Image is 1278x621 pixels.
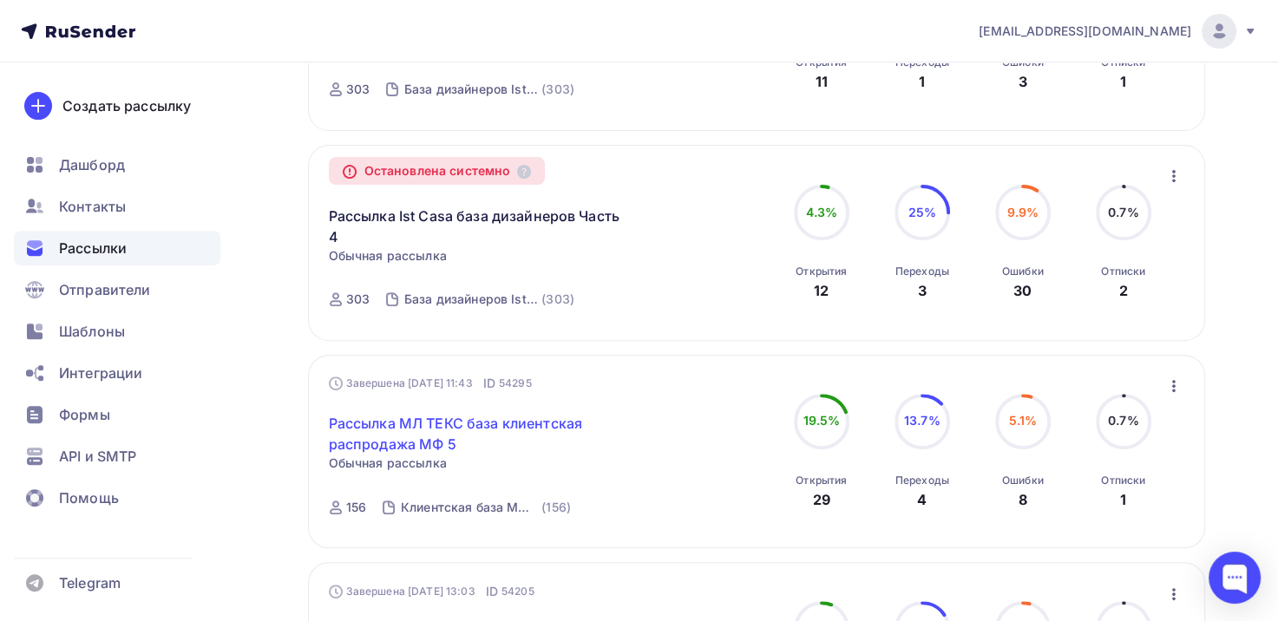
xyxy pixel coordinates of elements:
a: Формы [14,397,220,432]
div: Завершена [DATE] 11:43 [329,375,532,392]
div: 4 [917,489,927,510]
div: (303) [541,291,574,308]
div: 1 [1120,489,1126,510]
span: ID [483,375,495,392]
div: 30 [1013,280,1032,301]
span: 13.7% [904,413,940,428]
div: 3 [918,280,927,301]
span: Интеграции [59,363,142,383]
span: Дашборд [59,154,125,175]
a: База дизайнеров Ist Casa часть 5 (303) [403,75,576,103]
div: 1 [919,71,925,92]
span: 5.1% [1008,413,1037,428]
div: База дизайнеров Ist Casa часть 5 [404,81,538,98]
a: База дизайнеров Ist Casa часть 4 (303) [403,285,576,313]
div: 3 [1019,71,1027,92]
div: Остановлена системно [329,157,546,185]
a: Рассылка Ist Casa база дизайнеров Часть 4 [329,206,626,247]
div: Отписки [1101,265,1145,278]
span: Помощь [59,487,119,508]
span: API и SMTP [59,446,136,467]
div: 8 [1019,489,1027,510]
span: Контакты [59,196,126,217]
div: Переходы [895,474,949,487]
a: Контакты [14,189,220,224]
div: 2 [1119,280,1128,301]
span: 19.5% [803,413,840,428]
div: Открытия [796,265,847,278]
span: [EMAIL_ADDRESS][DOMAIN_NAME] [979,23,1191,40]
span: Шаблоны [59,321,125,342]
div: (303) [541,81,574,98]
a: Рассылка МЛ ТЕКС база клиентская распродажа МФ 5 [329,413,626,454]
div: Создать рассылку [62,95,191,116]
div: 303 [346,81,370,98]
span: 9.9% [1006,205,1039,219]
div: 11 [816,71,828,92]
div: Открытия [796,474,847,487]
span: Telegram [59,572,121,593]
div: 303 [346,291,370,308]
div: (156) [541,499,571,516]
div: Переходы [895,265,949,278]
span: Обычная рассылка [329,247,447,265]
div: Завершена [DATE] 13:03 [329,583,534,600]
span: Рассылки [59,238,127,258]
a: Дашборд [14,147,220,182]
span: 54295 [499,375,532,392]
span: 4.3% [805,205,837,219]
div: 1 [1120,71,1126,92]
a: Отправители [14,272,220,307]
a: Клиентская база МЛ ТЕКС часть 5 (156) [399,494,573,521]
div: 12 [814,280,829,301]
div: 156 [346,499,366,516]
span: 54205 [501,583,534,600]
span: Обычная рассылка [329,454,447,472]
div: База дизайнеров Ist Casa часть 4 [404,291,538,308]
span: 0.7% [1108,205,1139,219]
span: 25% [908,205,936,219]
div: Отписки [1101,474,1145,487]
span: ID [486,583,498,600]
div: 29 [813,489,830,510]
a: [EMAIL_ADDRESS][DOMAIN_NAME] [979,14,1257,49]
span: 0.7% [1108,413,1139,428]
span: Отправители [59,279,151,300]
div: Ошибки [1002,474,1044,487]
a: Шаблоны [14,314,220,349]
span: Формы [59,404,110,425]
a: Рассылки [14,231,220,265]
div: Клиентская база МЛ ТЕКС часть 5 [401,499,538,516]
div: Ошибки [1002,265,1044,278]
